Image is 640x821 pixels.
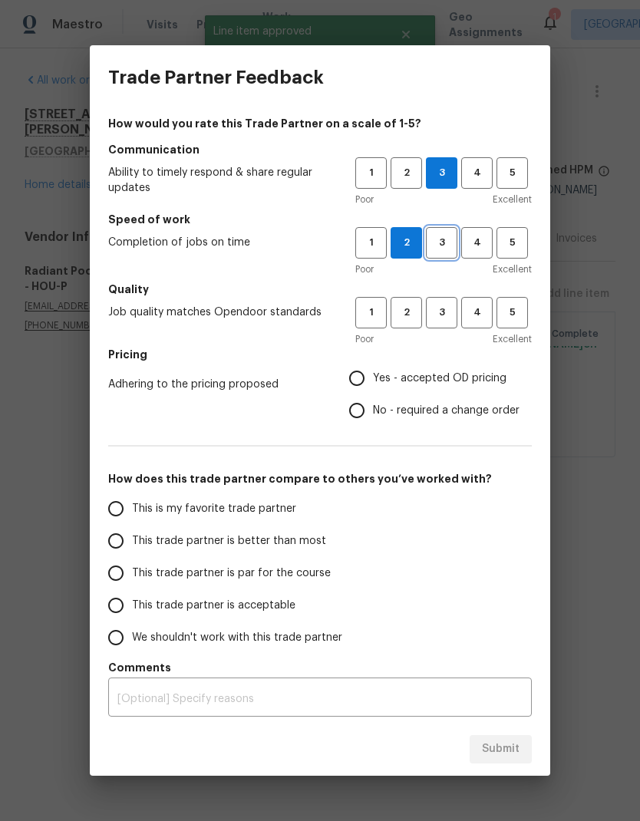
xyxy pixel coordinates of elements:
span: Completion of jobs on time [108,235,331,250]
button: 3 [426,157,457,189]
button: 1 [355,227,387,259]
span: 5 [498,234,526,252]
span: 4 [463,234,491,252]
h5: How does this trade partner compare to others you’ve worked with? [108,471,532,486]
button: 2 [391,227,422,259]
div: Pricing [349,362,532,427]
button: 2 [391,297,422,328]
h4: How would you rate this Trade Partner on a scale of 1-5? [108,116,532,131]
span: 1 [357,304,385,321]
span: Poor [355,262,374,277]
span: Yes - accepted OD pricing [373,371,506,387]
h5: Communication [108,142,532,157]
button: 3 [426,227,457,259]
h5: Quality [108,282,532,297]
span: 5 [498,304,526,321]
span: 3 [427,304,456,321]
span: 3 [427,164,457,182]
h5: Speed of work [108,212,532,227]
span: Adhering to the pricing proposed [108,377,325,392]
button: 5 [496,157,528,189]
span: Excellent [493,192,532,207]
button: 3 [426,297,457,328]
span: 2 [392,304,421,321]
span: Excellent [493,331,532,347]
span: 4 [463,164,491,182]
button: 1 [355,297,387,328]
button: 1 [355,157,387,189]
span: We shouldn't work with this trade partner [132,630,342,646]
span: This trade partner is better than most [132,533,326,549]
h3: Trade Partner Feedback [108,67,324,88]
span: 2 [392,164,421,182]
button: 5 [496,227,528,259]
span: This trade partner is par for the course [132,565,331,582]
button: 4 [461,227,493,259]
button: 2 [391,157,422,189]
h5: Comments [108,660,532,675]
span: 5 [498,164,526,182]
span: 1 [357,234,385,252]
button: 5 [496,297,528,328]
span: 2 [391,234,421,252]
button: 4 [461,157,493,189]
span: 1 [357,164,385,182]
button: 4 [461,297,493,328]
span: Ability to timely respond & share regular updates [108,165,331,196]
span: This is my favorite trade partner [132,501,296,517]
span: Job quality matches Opendoor standards [108,305,331,320]
span: Poor [355,192,374,207]
span: This trade partner is acceptable [132,598,295,614]
span: 4 [463,304,491,321]
span: Poor [355,331,374,347]
h5: Pricing [108,347,532,362]
div: How does this trade partner compare to others you’ve worked with? [108,493,532,654]
span: 3 [427,234,456,252]
span: Excellent [493,262,532,277]
span: No - required a change order [373,403,520,419]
